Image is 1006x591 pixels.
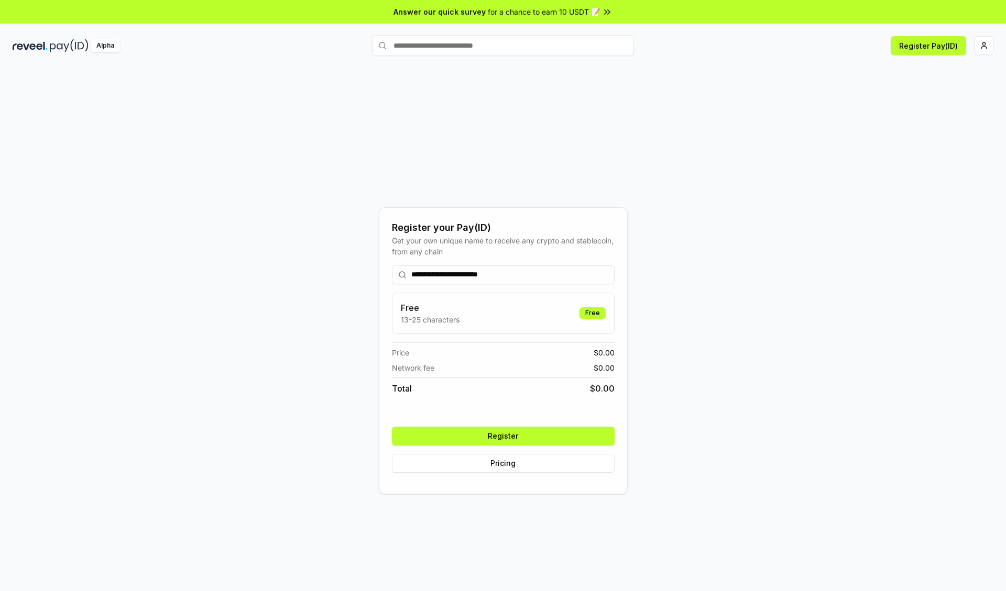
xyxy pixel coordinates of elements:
[392,454,615,473] button: Pricing
[590,382,615,395] span: $ 0.00
[392,235,615,257] div: Get your own unique name to receive any crypto and stablecoin, from any chain
[392,382,412,395] span: Total
[579,307,606,319] div: Free
[13,39,48,52] img: reveel_dark
[392,220,615,235] div: Register your Pay(ID)
[392,362,434,373] span: Network fee
[91,39,120,52] div: Alpha
[594,362,615,373] span: $ 0.00
[392,427,615,445] button: Register
[594,347,615,358] span: $ 0.00
[891,36,966,55] button: Register Pay(ID)
[401,302,460,314] h3: Free
[401,314,460,325] p: 13-25 characters
[393,6,486,17] span: Answer our quick survey
[50,39,89,52] img: pay_id
[392,347,409,358] span: Price
[488,6,600,17] span: for a chance to earn 10 USDT 📝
